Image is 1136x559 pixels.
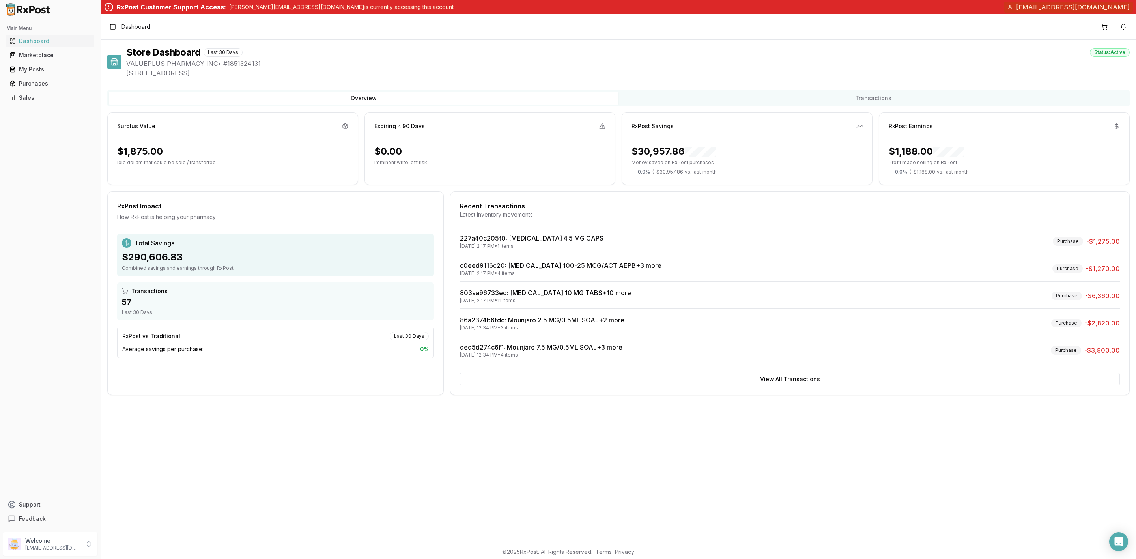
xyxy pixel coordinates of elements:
span: [EMAIL_ADDRESS][DOMAIN_NAME] [1016,2,1130,12]
a: ded5d274c6f1: Mounjaro 7.5 MG/0.5ML SOAJ+3 more [460,343,622,351]
img: User avatar [8,538,21,550]
nav: breadcrumb [121,23,150,31]
p: [EMAIL_ADDRESS][DOMAIN_NAME] [25,545,80,551]
button: Marketplace [3,49,97,62]
div: Last 30 Days [204,48,243,57]
div: Purchase [1051,346,1081,355]
a: My Posts [6,62,94,77]
a: 86a2374b6fdd: Mounjaro 2.5 MG/0.5ML SOAJ+2 more [460,316,624,324]
span: Dashboard [121,23,150,31]
p: Welcome [25,537,80,545]
div: Dashboard [9,37,91,45]
button: View All Transactions [460,373,1120,385]
a: 227a40c205f0: [MEDICAL_DATA] 4.5 MG CAPS [460,234,603,242]
div: Purchase [1051,319,1082,327]
div: [DATE] 2:17 PM • 4 items [460,270,661,277]
span: ( - $30,957.86 ) vs. last month [652,169,717,175]
span: -$1,270.00 [1086,264,1120,273]
div: [DATE] 12:34 PM • 4 items [460,352,622,358]
button: My Posts [3,63,97,76]
div: Last 30 Days [122,309,429,316]
span: -$1,275.00 [1086,237,1120,246]
div: Combined savings and earnings through RxPost [122,265,429,271]
p: Imminent write-off risk [374,159,605,166]
span: Total Savings [135,238,174,248]
span: [STREET_ADDRESS] [126,68,1130,78]
h2: Main Menu [6,25,94,32]
div: RxPost Impact [117,201,434,211]
div: My Posts [9,65,91,73]
div: RxPost Customer Support Access: [117,2,226,12]
h1: Store Dashboard [126,46,200,59]
button: Dashboard [3,35,97,47]
a: Purchases [6,77,94,91]
a: 803aa96733ed: [MEDICAL_DATA] 10 MG TABS+10 more [460,289,631,297]
button: Purchases [3,77,97,90]
a: Sales [6,91,94,105]
span: 0.0 % [638,169,650,175]
div: Purchase [1052,292,1082,300]
div: $1,875.00 [117,145,163,158]
div: $290,606.83 [122,251,429,264]
button: Feedback [3,512,97,526]
span: Feedback [19,515,46,523]
div: [DATE] 2:17 PM • 11 items [460,297,631,304]
div: Purchases [9,80,91,88]
span: ( - $1,188.00 ) vs. last month [910,169,969,175]
span: -$2,820.00 [1085,318,1120,328]
p: [PERSON_NAME][EMAIL_ADDRESS][DOMAIN_NAME] is currently accessing this account. [229,3,455,11]
div: Last 30 Days [390,332,429,340]
div: Expiring ≤ 90 Days [374,122,425,130]
div: RxPost Earnings [889,122,933,130]
span: 0 % [420,345,429,353]
button: Transactions [618,92,1128,105]
div: Latest inventory movements [460,211,1120,219]
a: Terms [596,548,612,555]
div: [DATE] 12:34 PM • 3 items [460,325,624,331]
div: Surplus Value [117,122,155,130]
div: $0.00 [374,145,402,158]
div: RxPost Savings [632,122,674,130]
div: Open Intercom Messenger [1109,532,1128,551]
span: VALUEPLUS PHARMACY INC • # 1851324131 [126,59,1130,68]
p: Profit made selling on RxPost [889,159,1120,166]
span: 0.0 % [895,169,907,175]
a: c0eed9116c20: [MEDICAL_DATA] 100-25 MCG/ACT AEPB+3 more [460,262,661,269]
img: RxPost Logo [3,3,54,16]
span: -$6,360.00 [1085,291,1120,301]
button: Support [3,497,97,512]
div: Sales [9,94,91,102]
button: Sales [3,92,97,104]
a: Dashboard [6,34,94,48]
div: 57 [122,297,429,308]
div: $30,957.86 [632,145,716,158]
div: $1,188.00 [889,145,964,158]
p: Money saved on RxPost purchases [632,159,863,166]
a: Privacy [615,548,634,555]
a: Marketplace [6,48,94,62]
div: [DATE] 2:17 PM • 1 items [460,243,603,249]
div: Recent Transactions [460,201,1120,211]
span: -$3,800.00 [1084,346,1120,355]
div: Marketplace [9,51,91,59]
div: Purchase [1052,264,1083,273]
span: Transactions [131,287,168,295]
div: Status: Active [1090,48,1130,57]
div: RxPost vs Traditional [122,332,180,340]
button: Overview [109,92,618,105]
div: Purchase [1053,237,1083,246]
p: Idle dollars that could be sold / transferred [117,159,348,166]
div: How RxPost is helping your pharmacy [117,213,434,221]
span: Average savings per purchase: [122,345,204,353]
